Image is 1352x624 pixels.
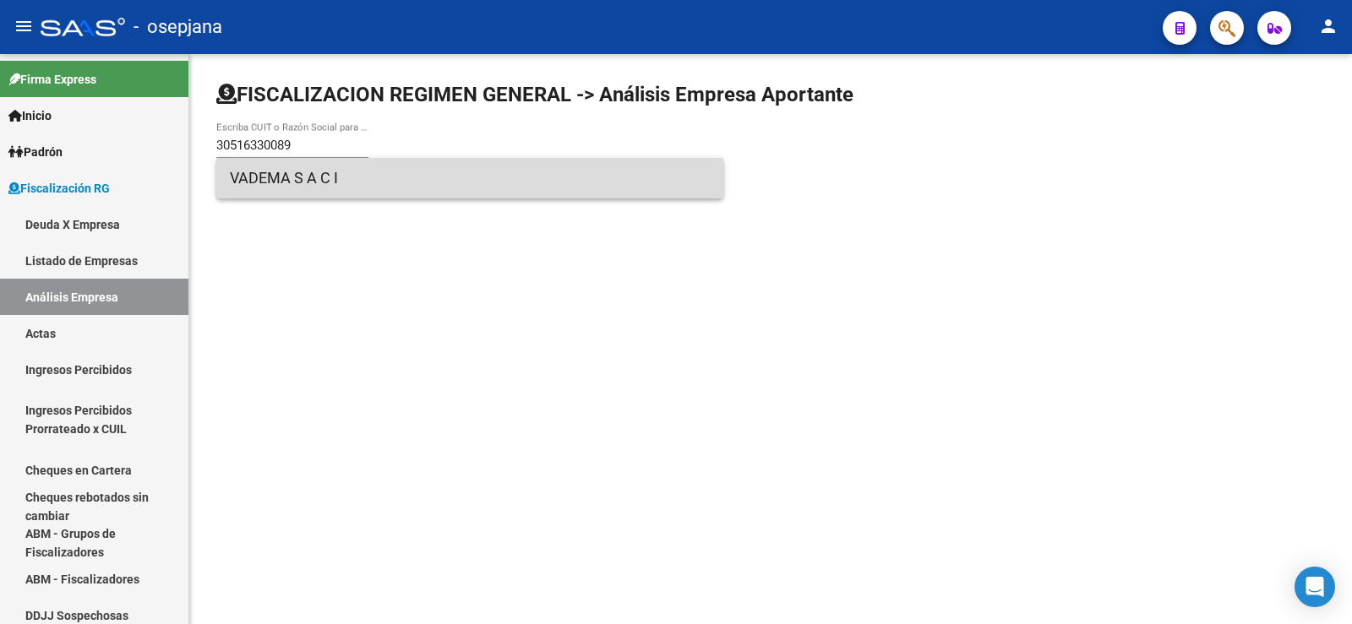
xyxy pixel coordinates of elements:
span: Inicio [8,106,52,125]
span: Padrón [8,143,63,161]
span: VADEMA S A C I [230,158,710,198]
span: - osepjana [134,8,222,46]
mat-icon: menu [14,16,34,36]
mat-icon: person [1318,16,1338,36]
h1: FISCALIZACION REGIMEN GENERAL -> Análisis Empresa Aportante [216,81,853,108]
span: Firma Express [8,70,96,89]
div: Open Intercom Messenger [1295,567,1335,607]
span: Fiscalización RG [8,179,110,198]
